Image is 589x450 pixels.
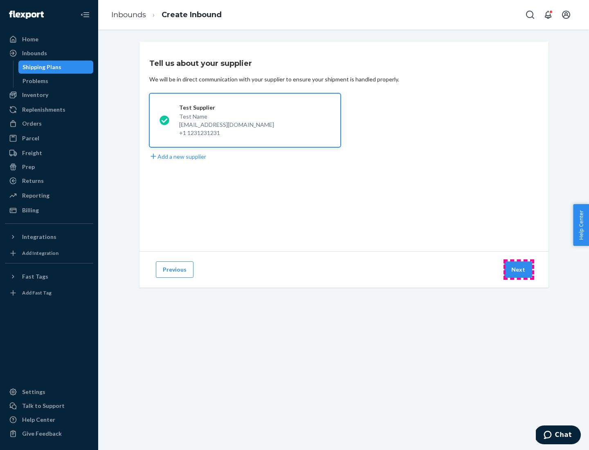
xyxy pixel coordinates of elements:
[5,427,93,440] button: Give Feedback
[18,61,94,74] a: Shipping Plans
[22,289,52,296] div: Add Fast Tag
[536,425,581,446] iframe: Opens a widget where you can chat to one of our agents
[5,399,93,412] button: Talk to Support
[22,402,65,410] div: Talk to Support
[5,189,93,202] a: Reporting
[22,430,62,438] div: Give Feedback
[149,58,252,69] h3: Tell us about your supplier
[22,134,39,142] div: Parcel
[22,388,45,396] div: Settings
[111,10,146,19] a: Inbounds
[22,63,61,71] div: Shipping Plans
[22,149,42,157] div: Freight
[5,286,93,299] a: Add Fast Tag
[22,191,49,200] div: Reporting
[5,413,93,426] a: Help Center
[77,7,93,23] button: Close Navigation
[162,10,222,19] a: Create Inbound
[156,261,193,278] button: Previous
[540,7,556,23] button: Open notifications
[5,88,93,101] a: Inventory
[5,146,93,160] a: Freight
[22,250,58,256] div: Add Integration
[22,77,48,85] div: Problems
[5,132,93,145] a: Parcel
[22,49,47,57] div: Inbounds
[22,35,38,43] div: Home
[5,117,93,130] a: Orders
[5,230,93,243] button: Integrations
[22,233,56,241] div: Integrations
[5,33,93,46] a: Home
[22,272,48,281] div: Fast Tags
[5,47,93,60] a: Inbounds
[5,174,93,187] a: Returns
[22,106,65,114] div: Replenishments
[5,247,93,260] a: Add Integration
[5,204,93,217] a: Billing
[18,74,94,88] a: Problems
[558,7,574,23] button: Open account menu
[149,152,206,161] button: Add a new supplier
[105,3,228,27] ol: breadcrumbs
[22,91,48,99] div: Inventory
[522,7,538,23] button: Open Search Box
[22,416,55,424] div: Help Center
[573,204,589,246] button: Help Center
[22,119,42,128] div: Orders
[22,163,35,171] div: Prep
[5,103,93,116] a: Replenishments
[504,261,532,278] button: Next
[22,177,44,185] div: Returns
[5,160,93,173] a: Prep
[149,75,399,83] div: We will be in direct communication with your supplier to ensure your shipment is handled properly.
[9,11,44,19] img: Flexport logo
[5,270,93,283] button: Fast Tags
[5,385,93,398] a: Settings
[22,206,39,214] div: Billing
